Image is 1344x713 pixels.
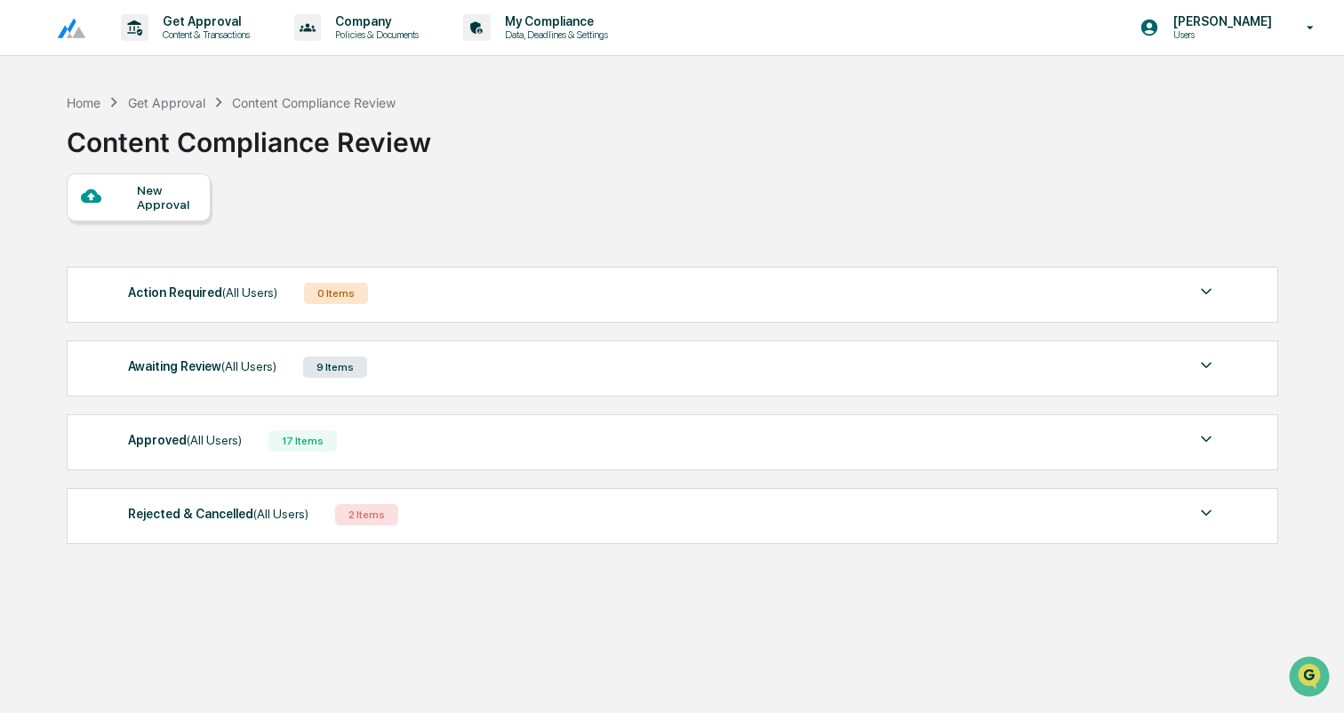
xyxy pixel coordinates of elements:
span: (All Users) [253,507,308,521]
p: Data, Deadlines & Settings [491,28,617,41]
span: Data Lookup [36,258,112,276]
p: Policies & Documents [321,28,428,41]
div: Home [67,95,100,110]
p: Users [1159,28,1281,41]
div: Rejected & Cancelled [128,502,308,525]
img: caret [1196,281,1217,302]
p: Content & Transactions [148,28,259,41]
div: Start new chat [60,136,292,154]
button: Start new chat [302,141,324,163]
div: 🗄️ [129,226,143,240]
p: Get Approval [148,14,259,28]
img: caret [1196,355,1217,376]
div: Awaiting Review [128,355,276,378]
span: (All Users) [221,359,276,373]
div: 🔎 [18,260,32,274]
a: 🖐️Preclearance [11,217,122,249]
img: caret [1196,429,1217,450]
div: New Approval [137,183,196,212]
div: Action Required [128,281,277,304]
img: logo [43,17,85,39]
div: Get Approval [128,95,205,110]
a: 🗄️Attestations [122,217,228,249]
div: Content Compliance Review [67,112,431,158]
span: (All Users) [222,285,277,300]
span: (All Users) [187,433,242,447]
div: We're available if you need us! [60,154,225,168]
img: 1746055101610-c473b297-6a78-478c-a979-82029cc54cd1 [18,136,50,168]
a: Powered byPylon [125,300,215,315]
div: 9 Items [303,356,367,378]
a: 🔎Data Lookup [11,251,119,283]
img: caret [1196,502,1217,524]
div: 17 Items [268,430,337,452]
p: How can we help? [18,37,324,66]
div: Content Compliance Review [232,95,396,110]
div: 0 Items [304,283,368,304]
div: 2 Items [335,504,398,525]
p: My Compliance [491,14,617,28]
p: [PERSON_NAME] [1159,14,1281,28]
span: Attestations [147,224,220,242]
iframe: Open customer support [1287,654,1335,702]
div: Approved [128,429,242,452]
span: Pylon [177,301,215,315]
p: Company [321,14,428,28]
span: Preclearance [36,224,115,242]
div: 🖐️ [18,226,32,240]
